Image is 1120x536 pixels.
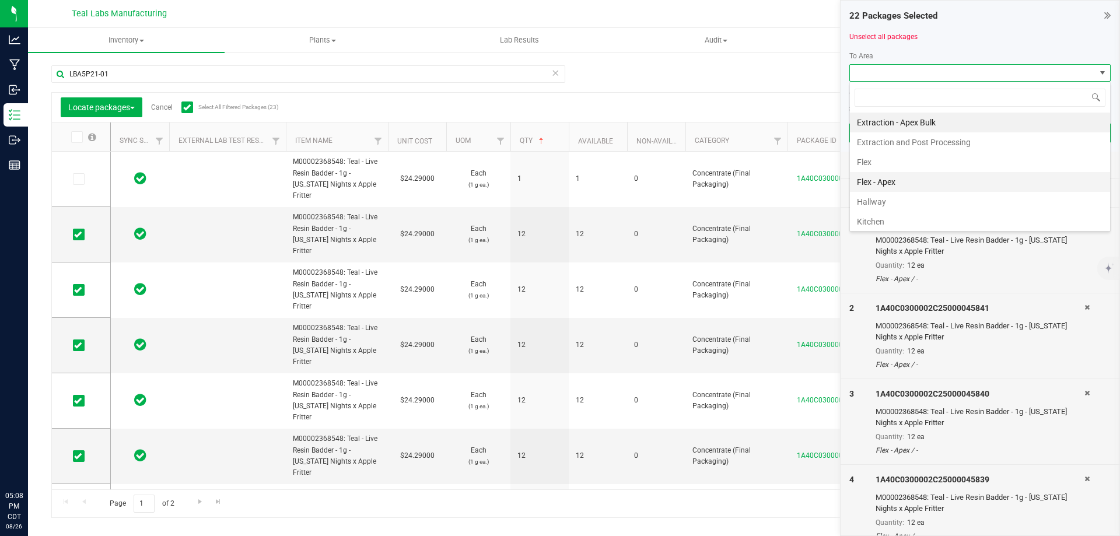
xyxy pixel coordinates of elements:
a: Audit [618,28,814,52]
span: Each [453,223,503,246]
a: Plants [225,28,421,52]
td: $24.29000 [388,262,446,318]
p: (1 g ea.) [453,456,503,467]
inline-svg: Inventory [9,109,20,121]
span: 12 ea [907,433,925,441]
span: 0 [634,450,678,461]
span: In Sync [134,392,146,408]
span: Concentrate (Final Packaging) [692,445,780,467]
p: (1 g ea.) [453,234,503,246]
span: Locate packages [68,103,135,112]
a: Filter [491,131,510,151]
span: Select all records on this page [88,133,96,141]
span: Concentrate (Final Packaging) [692,390,780,412]
span: 2 [849,303,854,313]
td: $24.29000 [388,429,446,484]
p: (1 g ea.) [453,290,503,301]
a: Sync Status [120,136,164,145]
a: 1A40C0300002C25000045840 [797,341,897,349]
span: In Sync [134,337,146,353]
span: In Sync [134,281,146,297]
span: 0 [634,339,678,351]
span: Concentrate (Final Packaging) [692,223,780,246]
span: To Area [849,52,873,60]
inline-svg: Outbound [9,134,20,146]
span: M00002368548: Teal - Live Resin Badder - 1g - [US_STATE] Nights x Apple Fritter [293,156,381,201]
a: 1A40C0300002C25000045838 [797,451,897,460]
span: 12 [517,284,562,295]
span: 12 [576,229,620,240]
li: Kitchen [850,212,1110,232]
span: 0 [634,173,678,184]
a: Cancel [151,103,173,111]
span: Select All Filtered Packages (23) [198,104,257,110]
div: M00002368548: Teal - Live Resin Badder - 1g - [US_STATE] Nights x Apple Fritter [876,406,1084,429]
input: 1 [134,495,155,513]
span: 12 [517,450,562,461]
a: Qty [520,136,546,145]
div: M00002368548: Teal - Live Resin Badder - 1g - [US_STATE] Nights x Apple Fritter [876,234,1084,257]
span: 12 [576,395,620,406]
a: Filter [369,131,388,151]
div: Flex - Apex / - [876,445,1084,456]
span: Quantity: [876,519,904,527]
td: $24.29000 [388,318,446,373]
p: (1 g ea.) [453,401,503,412]
span: 12 [576,450,620,461]
span: Each [453,334,503,356]
a: Item Name [295,136,332,145]
span: 12 [517,229,562,240]
span: 12 [517,395,562,406]
a: Filter [768,131,787,151]
button: Locate packages [61,97,142,117]
a: Package ID [797,136,836,145]
p: 05:08 PM CDT [5,491,23,522]
span: Lab Results [484,35,555,45]
span: M00002368548: Teal - Live Resin Badder - 1g - [US_STATE] Nights x Apple Fritter [293,212,381,257]
inline-svg: Analytics [9,34,20,45]
span: Clear [551,65,559,80]
a: UOM [456,136,471,145]
span: Each [453,390,503,412]
a: Available [578,137,613,145]
span: In Sync [134,226,146,242]
a: 1A40C0300002C25000045842 [797,174,897,183]
a: Go to the last page [210,495,227,510]
li: Hallway [850,192,1110,212]
td: $24.29000 [388,373,446,429]
span: 1 [517,173,562,184]
a: Unselect all packages [849,33,918,41]
a: Unit Cost [397,137,432,145]
inline-svg: Reports [9,159,20,171]
a: External Lab Test Result [178,136,270,145]
a: Category [695,136,729,145]
td: $24.29000 [388,207,446,262]
div: 1A40C0300002C25000045841 [876,302,1084,314]
a: Go to the next page [191,495,208,510]
span: Concentrate (Final Packaging) [692,334,780,356]
a: 1A40C0300002C25000045839 [797,396,897,404]
inline-svg: Manufacturing [9,59,20,71]
span: Plants [225,35,421,45]
td: $24.29000 [388,152,446,207]
div: Flex - Apex / - [876,274,1084,284]
span: Teal Labs Manufacturing [72,9,167,19]
a: Non-Available [636,137,688,145]
a: Inventory [28,28,225,52]
span: 0 [634,284,678,295]
span: Page of 2 [100,495,184,513]
span: 12 [576,339,620,351]
span: 0 [634,395,678,406]
span: Concentrate (Final Packaging) [692,168,780,190]
p: 08/26 [5,522,23,531]
span: M00002368548: Teal - Live Resin Badder - 1g - [US_STATE] Nights x Apple Fritter [293,378,381,423]
span: Each [453,168,503,190]
span: Quantity: [876,347,904,355]
li: Extraction - Apex Bulk [850,113,1110,132]
div: 1A40C0300002C25000045839 [876,474,1084,486]
span: 12 ea [907,261,925,269]
span: In Sync [134,447,146,464]
span: In Sync [134,170,146,187]
span: Concentrate (Final Packaging) [692,279,780,301]
span: 0 [634,229,678,240]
